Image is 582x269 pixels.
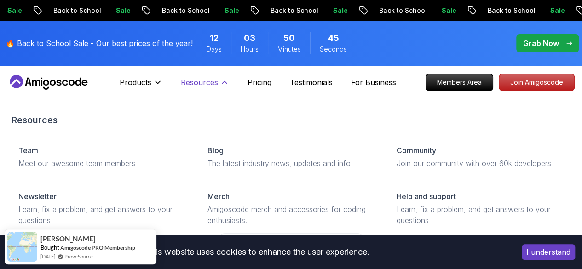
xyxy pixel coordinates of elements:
[324,6,354,15] p: Sale
[210,32,219,45] span: 12 Days
[107,6,137,15] p: Sale
[11,137,193,176] a: TeamMeet our awesome team members
[433,6,462,15] p: Sale
[200,137,382,176] a: BlogThe latest industry news, updates and info
[397,158,564,169] p: Join our community with over 60k developers
[200,183,382,233] a: MerchAmigoscode merch and accessories for coding enthusiasts.
[397,204,564,226] p: Learn, fix a problem, and get answers to your questions
[523,38,559,49] p: Grab Now
[244,32,255,45] span: 3 Hours
[499,74,574,91] p: Join Amigoscode
[389,183,571,233] a: Help and supportLearn, fix a problem, and get answers to your questions
[542,6,571,15] p: Sale
[153,6,216,15] p: Back to School
[60,244,135,251] a: Amigoscode PRO Membership
[40,235,96,243] span: [PERSON_NAME]
[397,145,436,156] p: Community
[7,232,37,262] img: provesource social proof notification image
[248,77,271,88] a: Pricing
[207,45,222,54] span: Days
[479,6,542,15] p: Back to School
[120,77,162,95] button: Products
[6,38,193,49] p: 🔥 Back to School Sale - Our best prices of the year!
[18,191,57,202] p: Newsletter
[351,77,396,88] a: For Business
[45,6,107,15] p: Back to School
[40,252,55,260] span: [DATE]
[328,32,339,45] span: 45 Seconds
[277,45,301,54] span: Minutes
[40,244,59,251] span: Bought
[522,244,575,260] button: Accept cookies
[11,114,571,126] h2: Resources
[181,77,229,95] button: Resources
[426,74,493,91] p: Members Area
[207,191,230,202] p: Merch
[426,74,493,91] a: Members Area
[320,45,347,54] span: Seconds
[397,191,456,202] p: Help and support
[290,77,333,88] a: Testimonials
[262,6,324,15] p: Back to School
[499,74,575,91] a: Join Amigoscode
[389,137,571,176] a: CommunityJoin our community with over 60k developers
[241,45,259,54] span: Hours
[18,204,185,226] p: Learn, fix a problem, and get answers to your questions
[207,204,375,226] p: Amigoscode merch and accessories for coding enthusiasts.
[207,158,375,169] p: The latest industry news, updates and info
[7,242,508,262] div: This website uses cookies to enhance the user experience.
[283,32,295,45] span: 50 Minutes
[18,158,185,169] p: Meet our awesome team members
[120,77,151,88] p: Products
[18,145,38,156] p: Team
[370,6,433,15] p: Back to School
[11,183,193,233] a: NewsletterLearn, fix a problem, and get answers to your questions
[64,252,93,260] a: ProveSource
[207,145,224,156] p: Blog
[216,6,245,15] p: Sale
[181,77,218,88] p: Resources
